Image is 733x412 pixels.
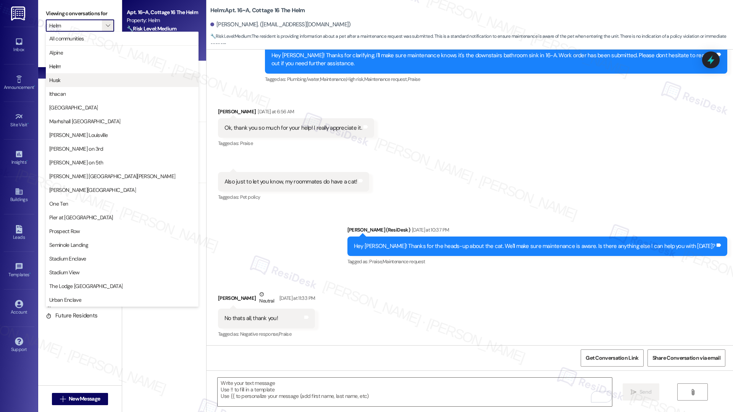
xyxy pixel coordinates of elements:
div: Ok, thank you so much for your help! I really appreciate it. [224,124,362,132]
span: [PERSON_NAME][GEOGRAPHIC_DATA] [49,186,136,194]
span: Maintenance request , [364,76,408,82]
input: All communities [49,19,102,32]
span: Praise [408,76,420,82]
span: Husk [49,76,60,84]
div: Apt. 16~A, Cottage 16 The Helm [127,8,197,16]
span: : The resident is providing information about a pet after a maintenance request was submitted. Th... [210,32,733,49]
div: No thats all, thank you! [224,314,278,322]
span: [PERSON_NAME] Louisville [49,131,108,139]
span: Pier at [GEOGRAPHIC_DATA] [49,214,113,221]
span: Praise [240,140,253,146]
span: Seminole Landing [49,241,88,249]
div: Tagged as: [218,192,370,203]
a: Account [4,298,34,318]
span: Stadium Enclave [49,255,86,262]
span: Marhshall [GEOGRAPHIC_DATA] [49,117,120,125]
span: Send [639,388,651,396]
div: [PERSON_NAME] [218,108,374,118]
div: Tagged as: [347,256,728,267]
span: The Lodge [GEOGRAPHIC_DATA] [49,282,123,290]
b: Helm: Apt. 16~A, Cottage 16 The Helm [210,6,305,14]
span: • [26,158,27,164]
span: High risk , [346,76,364,82]
button: Share Conversation via email [647,349,725,367]
span: Pet policy [240,194,260,200]
span: Stadium View [49,269,80,276]
strong: 🔧 Risk Level: Medium [210,33,251,39]
i:  [60,396,66,402]
button: Send [623,383,660,401]
span: Maintenance , [320,76,346,82]
div: [PERSON_NAME] (ResiDesk) [347,226,728,237]
div: [DATE] at 6:56 AM [256,108,294,116]
span: [PERSON_NAME] on 3rd [49,145,103,153]
span: All communities [49,35,84,42]
div: [DATE] at 10:37 PM [410,226,449,234]
div: Prospects + Residents [38,43,122,51]
img: ResiDesk Logo [11,6,27,21]
span: Ithacan [49,90,66,98]
i:  [631,389,636,395]
label: Viewing conversations for [46,8,114,19]
a: Inbox [4,35,34,56]
a: Templates • [4,260,34,281]
span: Negative response , [240,331,279,337]
span: Prospect Row [49,227,80,235]
div: Past + Future Residents [38,286,122,295]
span: Praise [279,331,291,337]
a: Leads [4,223,34,243]
span: • [29,271,31,276]
span: Helm [49,63,61,70]
span: [GEOGRAPHIC_DATA] [49,104,98,111]
span: • [34,84,35,89]
span: Get Conversation Link [586,354,638,362]
span: [PERSON_NAME] [GEOGRAPHIC_DATA][PERSON_NAME] [49,172,175,180]
i:  [690,389,696,395]
span: One Ten [49,200,68,208]
div: Property: Helm [127,16,197,24]
span: • [27,121,29,126]
strong: 🔧 Risk Level: Medium [127,25,176,32]
button: New Message [52,393,108,405]
div: Hey [PERSON_NAME]! Thanks for clarifying. I'll make sure maintenance knows it's the downstairs ba... [271,51,715,68]
div: Prospects [38,147,122,155]
a: Buildings [4,185,34,206]
div: [PERSON_NAME]. ([EMAIL_ADDRESS][DOMAIN_NAME]) [210,21,351,29]
div: [DATE] at 11:33 PM [278,294,315,302]
a: Insights • [4,148,34,168]
div: Residents [38,217,122,225]
div: Hey [PERSON_NAME]! Thanks for the heads-up about the cat. We'll make sure maintenance is aware. I... [354,242,715,250]
span: Maintenance request [383,258,425,265]
div: Future Residents [46,312,97,320]
div: Tagged as: [218,328,315,340]
div: Also just to let you know, my roommates do have a cat! [224,178,357,186]
span: Plumbing/water , [287,76,320,82]
span: Urban Enclave [49,296,81,304]
span: [PERSON_NAME] on 5th [49,159,103,166]
div: Neutral [258,290,275,306]
span: Alpine [49,49,63,56]
a: Support [4,335,34,356]
span: Praise , [369,258,382,265]
div: [PERSON_NAME] [218,290,315,309]
span: Share Conversation via email [652,354,720,362]
textarea: To enrich screen reader interactions, please activate Accessibility in Grammarly extension settings [218,378,612,406]
a: Site Visit • [4,110,34,131]
button: Get Conversation Link [581,349,643,367]
div: Tagged as: [265,74,727,85]
i:  [106,23,110,29]
div: Tagged as: [218,138,374,149]
span: New Message [69,395,100,403]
